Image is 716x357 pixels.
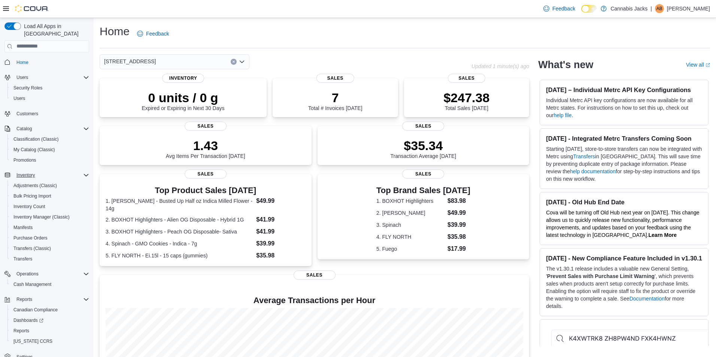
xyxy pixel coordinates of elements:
button: Purchase Orders [7,233,92,243]
a: Dashboards [7,315,92,326]
a: My Catalog (Classic) [10,145,58,154]
span: Reports [16,296,32,302]
h3: [DATE] – Individual Metrc API Key Configurations [546,86,702,94]
p: [PERSON_NAME] [667,4,710,13]
span: Transfers [13,256,32,262]
span: Users [16,74,28,80]
span: Sales [294,271,336,280]
span: Manifests [13,225,33,231]
span: Security Roles [10,83,89,92]
dt: 1. BOXHOT Highlighters [376,197,445,205]
strong: Prevent Sales with Purchase Limit Warning [547,273,655,279]
button: Security Roles [7,83,92,93]
button: Reports [7,326,92,336]
span: Reports [13,295,89,304]
span: My Catalog (Classic) [13,147,55,153]
div: Andrea Bortolussi [655,4,664,13]
span: Inventory Manager (Classic) [10,213,89,222]
span: Canadian Compliance [10,305,89,314]
span: Feedback [146,30,169,37]
span: Promotions [13,157,36,163]
span: Bulk Pricing Import [10,192,89,201]
button: Adjustments (Classic) [7,180,92,191]
dt: 3. Spinach [376,221,445,229]
dd: $83.98 [447,196,470,205]
h4: Average Transactions per Hour [106,296,523,305]
button: Classification (Classic) [7,134,92,144]
span: Transfers [10,254,89,263]
a: Classification (Classic) [10,135,62,144]
span: My Catalog (Classic) [10,145,89,154]
dt: 4. FLY NORTH [376,233,445,241]
button: Operations [1,269,92,279]
p: $247.38 [443,90,489,105]
span: Customers [16,111,38,117]
button: Manifests [7,222,92,233]
dt: 3. BOXHOT Highlighters - Peach OG Disposable- Sativa [106,228,253,235]
button: Reports [13,295,35,304]
dd: $49.99 [447,208,470,217]
span: Dashboards [10,316,89,325]
dd: $49.99 [256,196,305,205]
h3: Top Product Sales [DATE] [106,186,306,195]
span: Users [13,95,25,101]
a: Transfers (Classic) [10,244,54,253]
h3: [DATE] - Integrated Metrc Transfers Coming Soon [546,135,702,142]
span: Catalog [16,126,32,132]
p: $35.34 [391,138,456,153]
img: Cova [15,5,49,12]
a: Users [10,94,28,103]
button: Clear input [231,59,237,65]
a: Dashboards [10,316,46,325]
a: View allExternal link [686,62,710,68]
a: Feedback [134,26,172,41]
a: Security Roles [10,83,45,92]
span: Operations [13,269,89,278]
button: Catalog [1,123,92,134]
span: Sales [448,74,485,83]
a: Transfers [10,254,35,263]
dd: $35.98 [256,251,305,260]
a: help file [553,112,571,118]
a: Purchase Orders [10,234,51,242]
button: Catalog [13,124,35,133]
span: Promotions [10,156,89,165]
h3: [DATE] - Old Hub End Date [546,198,702,206]
span: Customers [13,109,89,118]
span: Transfers (Classic) [10,244,89,253]
span: AB [656,4,662,13]
p: Starting [DATE], store-to-store transfers can now be integrated with Metrc using in [GEOGRAPHIC_D... [546,145,702,183]
button: My Catalog (Classic) [7,144,92,155]
a: Promotions [10,156,39,165]
div: Avg Items Per Transaction [DATE] [166,138,245,159]
span: Security Roles [13,85,42,91]
span: Sales [185,170,227,178]
dd: $39.99 [447,220,470,229]
span: Purchase Orders [10,234,89,242]
dt: 5. Fuego [376,245,445,253]
a: Canadian Compliance [10,305,61,314]
a: Customers [13,109,41,118]
span: Classification (Classic) [13,136,59,142]
p: 7 [308,90,362,105]
h1: Home [100,24,130,39]
p: 0 units / 0 g [142,90,225,105]
span: Sales [402,170,444,178]
span: Inventory [162,74,204,83]
dt: 2. BOXHOT Highlighters - Alien OG Disposable - Hybrid 1G [106,216,253,223]
dt: 4. Spinach - GMO Cookies - Indica - 7g [106,240,253,247]
span: Bulk Pricing Import [13,193,51,199]
span: Reports [10,326,89,335]
a: Adjustments (Classic) [10,181,60,190]
button: Home [1,57,92,68]
svg: External link [706,63,710,67]
button: Transfers [7,254,92,264]
button: Customers [1,108,92,119]
span: [STREET_ADDRESS] [104,57,156,66]
span: Sales [185,122,227,131]
button: Open list of options [239,59,245,65]
span: Users [10,94,89,103]
button: Users [7,93,92,104]
p: | [650,4,652,13]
